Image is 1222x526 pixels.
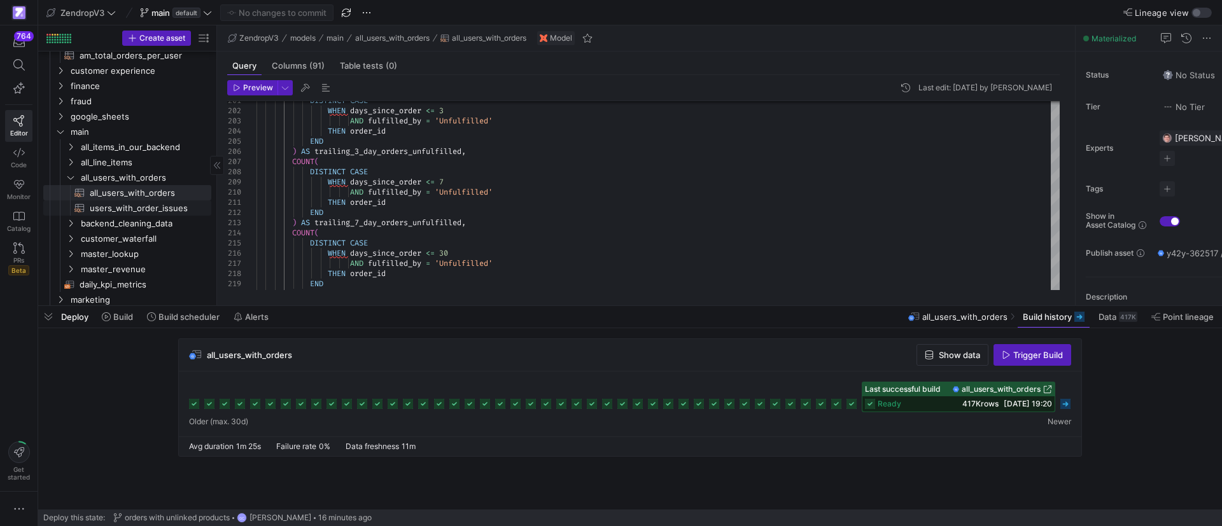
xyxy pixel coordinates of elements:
span: Preview [243,83,273,92]
div: 206 [227,146,241,156]
span: all_users_with_orders [452,34,526,43]
span: CASE [350,238,368,248]
span: ( [314,228,319,238]
span: Experts [1086,144,1149,153]
span: all_line_items [81,155,209,170]
span: [DATE] 19:20 [1004,399,1052,408]
a: https://storage.googleapis.com/y42-prod-data-exchange/images/qZXOSqkTtPuVcXVzF40oUlM07HVTwZXfPK0U... [5,2,32,24]
span: PRs [13,256,24,264]
span: 'Unfulfilled' [435,258,493,268]
span: Data freshness [346,441,399,451]
span: Status [1086,71,1149,80]
span: order_id [350,197,386,207]
span: main [327,34,344,43]
a: all_users_with_orders​​​​​​​​​​ [43,185,211,200]
span: 30 [439,248,448,258]
div: Press SPACE to select this row. [43,109,211,124]
div: Press SPACE to select this row. [43,170,211,185]
span: Model [550,34,572,43]
span: trailing_30_day_orders_unfulfilled [314,289,466,299]
span: main [151,8,170,18]
span: Monitor [7,193,31,200]
div: 220 [227,289,241,299]
div: Press SPACE to select this row. [43,216,211,231]
span: Materialized [1092,34,1136,43]
img: No tier [1163,102,1173,112]
span: Deploy this state: [43,513,105,522]
img: https://storage.googleapis.com/y42-prod-data-exchange/images/qZXOSqkTtPuVcXVzF40oUlM07HVTwZXfPK0U... [13,6,25,19]
div: 202 [227,106,241,116]
div: Press SPACE to select this row. [43,231,211,246]
div: 218 [227,268,241,279]
span: , [466,289,470,299]
span: WHEN [328,106,346,116]
span: all_users_with_orders [207,350,292,360]
a: users_with_order_issues​​​​​​​​​​ [43,200,211,216]
span: Build history [1023,312,1072,322]
span: Show data [939,350,980,360]
span: END [310,136,323,146]
span: main [71,125,209,139]
div: Press SPACE to select this row. [43,139,211,155]
span: Get started [8,466,30,481]
button: Show data [916,344,988,366]
span: 16 minutes ago [318,513,372,522]
span: Code [11,161,27,169]
div: 219 [227,279,241,289]
button: Alerts [228,306,274,328]
button: ZendropV3 [43,4,119,21]
div: 214 [227,228,241,238]
span: DISTINCT [310,167,346,177]
span: 0% [319,441,330,451]
span: <= [426,248,435,258]
span: Build [113,312,133,322]
div: Press SPACE to select this row. [43,155,211,170]
span: fraud [71,94,209,109]
span: customer_waterfall [81,232,209,246]
div: Press SPACE to select this row. [43,185,211,200]
span: COUNT [292,156,314,167]
span: master_revenue [81,262,209,277]
div: Press SPACE to select this row. [43,93,211,109]
span: Build scheduler [158,312,220,322]
button: maindefault [137,4,215,21]
span: AND [350,187,363,197]
span: Create asset [139,34,185,43]
a: all_users_with_orders [953,385,1052,394]
img: https://storage.googleapis.com/y42-prod-data-exchange/images/G2kHvxVlt02YItTmblwfhPy4mK5SfUxFU6Tr... [1162,133,1172,143]
span: THEN [328,268,346,279]
span: Tier [1086,102,1149,111]
div: 212 [227,207,241,218]
div: Press SPACE to select this row. [43,292,211,307]
button: orders with unlinked productsGC[PERSON_NAME]16 minutes ago [110,509,375,526]
span: Newer [1048,417,1071,426]
a: daily_kpi_metrics​​​​​​​​​​ [43,277,211,292]
span: fulfilled_by [368,258,421,268]
span: Alerts [245,312,269,322]
span: customer experience [71,64,209,78]
button: Preview [227,80,277,95]
div: 209 [227,177,241,187]
span: = [426,187,430,197]
span: Data [1099,312,1116,322]
span: Tags [1086,184,1149,193]
div: 203 [227,116,241,126]
span: Trigger Build [1013,350,1063,360]
button: main [323,31,347,46]
span: master_lookup [81,247,209,261]
span: ) [292,218,297,228]
span: all_users_with_orders​​​​​​​​​​ [90,186,197,200]
span: = [426,258,430,268]
span: Failure rate [276,441,316,451]
span: 417K rows [962,399,999,408]
button: Data417K [1093,306,1143,328]
span: <= [426,177,435,187]
button: Point lineage [1146,306,1219,328]
span: users_with_order_issues​​​​​​​​​​ [90,201,197,216]
span: 3 [439,106,444,116]
span: all_users_with_orders [962,385,1041,394]
div: 210 [227,187,241,197]
button: models [287,31,319,46]
div: Press SPACE to select this row. [43,246,211,261]
span: daily_kpi_metrics​​​​​​​​​​ [80,277,197,292]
